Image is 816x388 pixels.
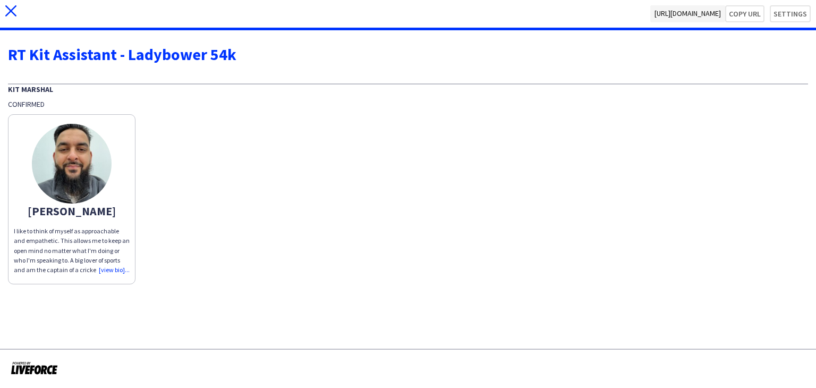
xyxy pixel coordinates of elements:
[725,5,764,22] button: Copy url
[11,360,58,375] img: Powered by Liveforce
[14,226,130,275] div: I like to think of myself as approachable and empathetic. This allows me to keep an open mind no ...
[8,46,808,62] div: RT Kit Assistant - Ladybower 54k
[32,124,112,204] img: thumb-67f530a988c20.jpg
[770,5,811,22] button: Settings
[650,5,725,22] span: [URL][DOMAIN_NAME]
[8,83,808,94] div: Kit Marshal
[8,99,808,109] div: Confirmed
[14,206,130,216] div: [PERSON_NAME]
